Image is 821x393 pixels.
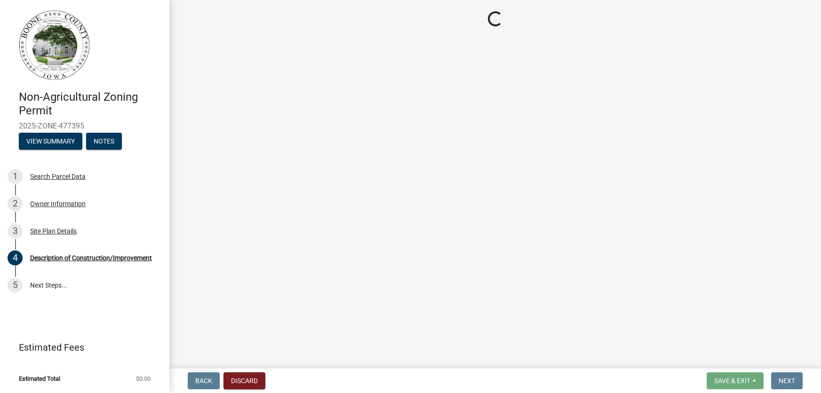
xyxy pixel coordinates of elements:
a: Estimated Fees [8,338,154,357]
div: 5 [8,278,23,293]
div: 3 [8,224,23,239]
button: Save & Exit [707,372,764,389]
div: 2 [8,196,23,211]
button: Next [771,372,803,389]
div: Site Plan Details [30,228,77,234]
div: 1 [8,169,23,184]
img: Boone County, Iowa [19,10,90,80]
wm-modal-confirm: Summary [19,138,82,145]
span: Estimated Total [19,376,60,382]
span: $0.00 [136,376,151,382]
span: 2025-ZONE-477395 [19,121,151,130]
div: Search Parcel Data [30,173,86,180]
span: Save & Exit [714,377,750,385]
span: Next [779,377,795,385]
div: Description of Construction/Improvement [30,255,152,261]
div: Owner Information [30,201,86,207]
button: Notes [86,133,122,150]
h4: Non-Agricultural Zoning Permit [19,90,162,118]
div: 4 [8,250,23,265]
button: Discard [223,372,265,389]
span: Back [195,377,212,385]
button: Back [188,372,220,389]
button: View Summary [19,133,82,150]
wm-modal-confirm: Notes [86,138,122,145]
